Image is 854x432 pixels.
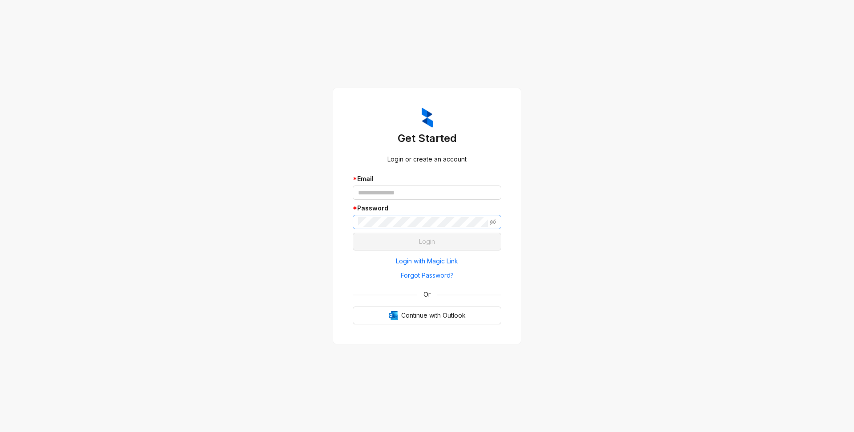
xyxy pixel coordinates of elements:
button: Login with Magic Link [353,254,501,268]
img: ZumaIcon [422,108,433,128]
span: Forgot Password? [401,271,454,280]
span: Login with Magic Link [396,256,458,266]
h3: Get Started [353,131,501,145]
button: Forgot Password? [353,268,501,283]
span: Or [417,290,437,299]
div: Password [353,203,501,213]
button: Login [353,233,501,250]
div: Login or create an account [353,154,501,164]
span: eye-invisible [490,219,496,225]
div: Email [353,174,501,184]
img: Outlook [389,311,398,320]
button: OutlookContinue with Outlook [353,307,501,324]
span: Continue with Outlook [401,311,466,320]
